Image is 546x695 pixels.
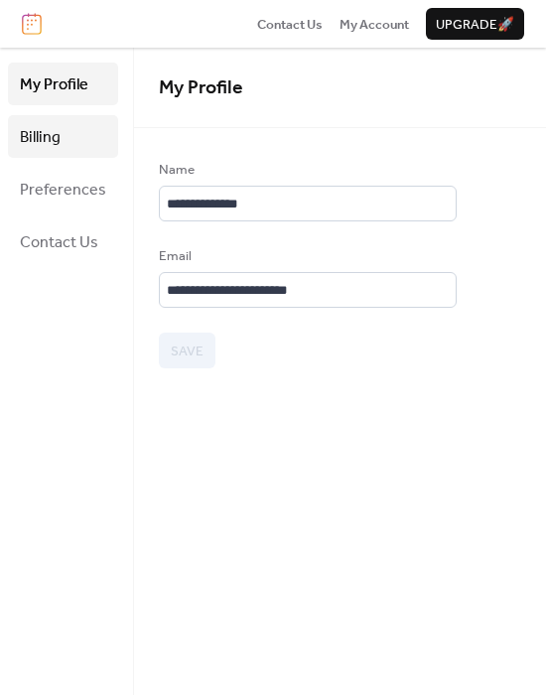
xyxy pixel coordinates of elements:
[436,15,514,35] span: Upgrade 🚀
[340,15,409,35] span: My Account
[20,69,88,100] span: My Profile
[8,168,118,210] a: Preferences
[20,122,61,153] span: Billing
[8,63,118,105] a: My Profile
[159,160,453,180] div: Name
[22,13,42,35] img: logo
[20,227,98,258] span: Contact Us
[257,15,323,35] span: Contact Us
[257,14,323,34] a: Contact Us
[159,246,453,266] div: Email
[20,175,106,206] span: Preferences
[159,69,243,106] span: My Profile
[8,220,118,263] a: Contact Us
[426,8,524,40] button: Upgrade🚀
[340,14,409,34] a: My Account
[8,115,118,158] a: Billing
